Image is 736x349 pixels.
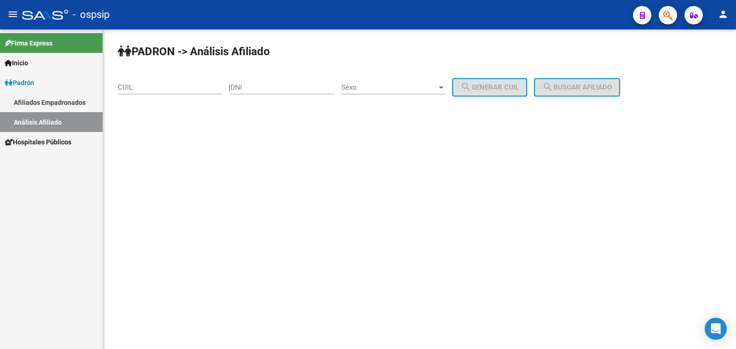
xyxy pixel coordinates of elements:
[452,78,527,97] button: Generar CUIL
[7,9,18,20] mat-icon: menu
[5,58,28,68] span: Inicio
[5,137,71,147] span: Hospitales Públicos
[718,9,729,20] mat-icon: person
[542,81,553,92] mat-icon: search
[229,83,534,92] div: |
[460,83,519,92] span: Generar CUIL
[73,5,109,25] span: - ospsip
[341,83,437,92] span: Sexo
[5,38,52,48] span: Firma Express
[5,78,34,88] span: Padrón
[118,45,270,58] strong: PADRON -> Análisis Afiliado
[705,318,727,340] div: Open Intercom Messenger
[542,83,612,92] span: Buscar afiliado
[534,78,620,97] button: Buscar afiliado
[460,81,471,92] mat-icon: search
